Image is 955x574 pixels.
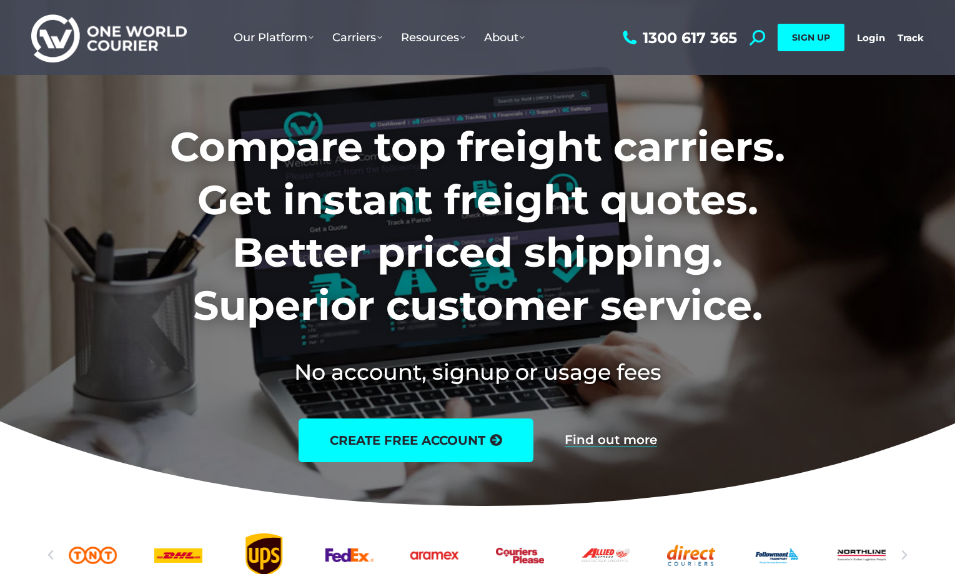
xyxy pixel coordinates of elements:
[620,30,737,46] a: 1300 617 365
[401,31,465,44] span: Resources
[224,18,323,57] a: Our Platform
[87,357,868,387] h2: No account, signup or usage fees
[484,31,525,44] span: About
[778,24,844,51] a: SIGN UP
[234,31,314,44] span: Our Platform
[332,31,382,44] span: Carriers
[323,18,392,57] a: Carriers
[857,32,885,44] a: Login
[392,18,475,57] a: Resources
[898,32,924,44] a: Track
[87,121,868,332] h1: Compare top freight carriers. Get instant freight quotes. Better priced shipping. Superior custom...
[299,418,533,462] a: create free account
[31,12,187,63] img: One World Courier
[475,18,534,57] a: About
[792,32,830,43] span: SIGN UP
[565,433,657,447] a: Find out more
